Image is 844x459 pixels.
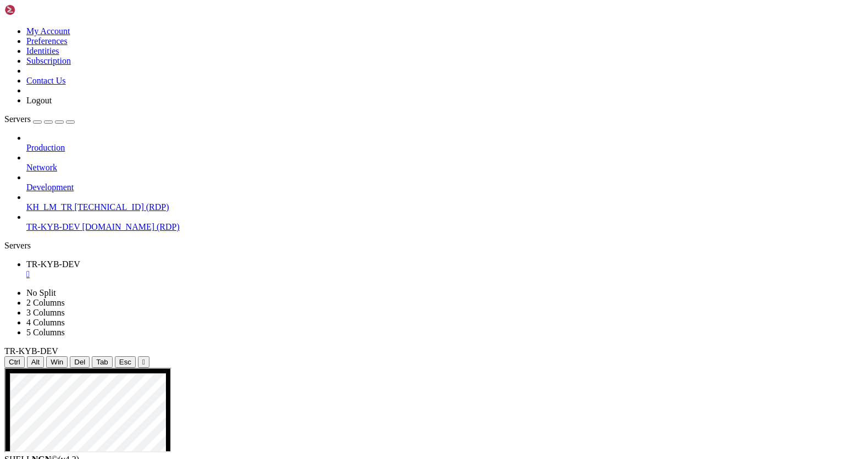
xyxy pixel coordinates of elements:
[119,358,131,366] span: Esc
[26,76,66,85] a: Contact Us
[75,202,169,212] span: [TECHNICAL_ID] (RDP)
[26,259,80,269] span: TR-KYB-DEV
[27,356,45,368] button: Alt
[115,356,136,368] button: Esc
[96,358,108,366] span: Tab
[26,163,840,173] a: Network
[26,96,52,105] a: Logout
[26,202,73,212] span: KH_LM_TR
[82,222,179,231] span: [DOMAIN_NAME] (RDP)
[26,288,56,297] a: No Split
[26,318,65,327] a: 4 Columns
[26,143,65,152] span: Production
[26,328,65,337] a: 5 Columns
[26,143,840,153] a: Production
[26,26,70,36] a: My Account
[26,269,840,279] a: 
[4,114,75,124] a: Servers
[26,222,80,231] span: TR-KYB-DEV
[74,358,85,366] span: Del
[26,36,68,46] a: Preferences
[51,358,63,366] span: Win
[4,114,31,124] span: Servers
[26,298,65,307] a: 2 Columns
[26,173,840,192] li: Development
[92,356,113,368] button: Tab
[4,346,58,356] span: TR-KYB-DEV
[26,153,840,173] li: Network
[9,358,20,366] span: Ctrl
[26,212,840,232] li: TR-KYB-DEV [DOMAIN_NAME] (RDP)
[26,183,74,192] span: Development
[26,133,840,153] li: Production
[26,192,840,212] li: KH_LM_TR [TECHNICAL_ID] (RDP)
[26,56,71,65] a: Subscription
[4,241,840,251] div: Servers
[26,222,840,232] a: TR-KYB-DEV [DOMAIN_NAME] (RDP)
[46,356,68,368] button: Win
[26,259,840,279] a: TR-KYB-DEV
[70,356,90,368] button: Del
[142,358,145,366] div: 
[4,4,68,15] img: Shellngn
[26,183,840,192] a: Development
[26,46,59,56] a: Identities
[31,358,40,366] span: Alt
[4,356,25,368] button: Ctrl
[26,308,65,317] a: 3 Columns
[138,356,149,368] button: 
[26,163,57,172] span: Network
[26,202,840,212] a: KH_LM_TR [TECHNICAL_ID] (RDP)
